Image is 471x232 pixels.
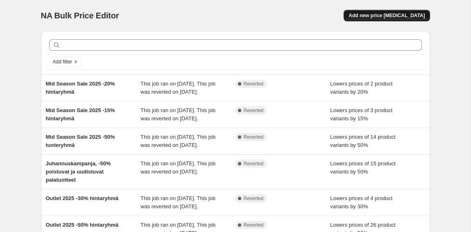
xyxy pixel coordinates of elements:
[140,195,215,209] span: This job ran on [DATE]. This job was reverted on [DATE].
[344,10,430,21] button: Add new price [MEDICAL_DATA]
[244,134,264,140] span: Reverted
[330,107,392,122] span: Lowers prices of 3 product variants by 15%
[244,222,264,228] span: Reverted
[46,195,119,201] span: Outlet 2025 -30% hintaryhmä
[41,11,119,20] span: NA Bulk Price Editor
[46,222,119,228] span: Outlet 2025 -50% hintaryhmä
[244,195,264,202] span: Reverted
[49,57,82,67] button: Add filter
[244,81,264,87] span: Reverted
[349,12,425,19] span: Add new price [MEDICAL_DATA]
[46,134,115,148] span: Mid Season Sale 2025 -50% tuoteryhmä
[244,107,264,114] span: Reverted
[330,134,396,148] span: Lowers prices of 14 product variants by 50%
[46,107,115,122] span: Mid Season Sale 2025 -15% hintaryhmä
[140,160,215,175] span: This job ran on [DATE]. This job was reverted on [DATE].
[330,195,392,209] span: Lowers prices of 4 product variants by 30%
[46,81,115,95] span: Mid Season Sale 2025 -20% hintaryhmä
[330,81,392,95] span: Lowers prices of 2 product variants by 20%
[244,160,264,167] span: Reverted
[140,134,215,148] span: This job ran on [DATE]. This job was reverted on [DATE].
[330,160,396,175] span: Lowers prices of 15 product variants by 50%
[46,160,111,183] span: Juhannuskampanja, -50% poistuvat ja uudistuvat palatuotteet
[140,81,215,95] span: This job ran on [DATE]. This job was reverted on [DATE].
[140,107,215,122] span: This job ran on [DATE]. This job was reverted on [DATE].
[53,59,72,65] span: Add filter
